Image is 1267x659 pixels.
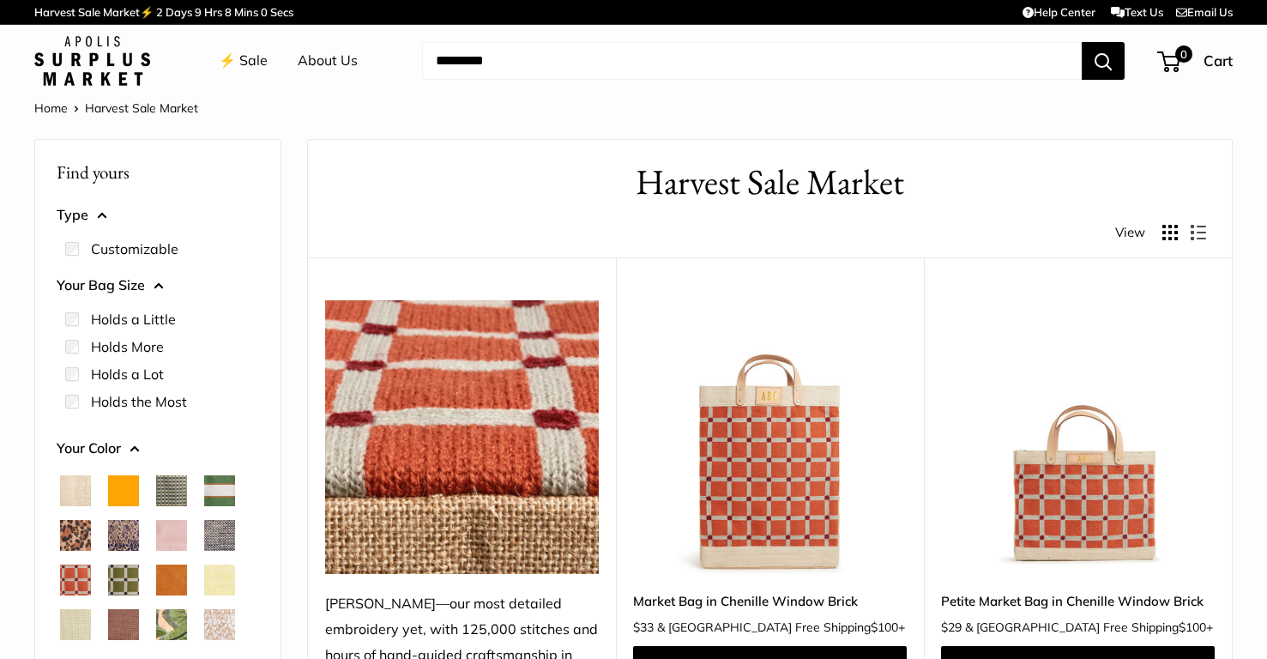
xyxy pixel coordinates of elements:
button: Natural [60,475,91,506]
img: Apolis: Surplus Market [34,36,150,86]
input: Search... [422,42,1082,80]
button: Chambray [204,520,235,551]
a: Home [34,100,68,116]
button: Cognac [156,565,187,596]
button: White Porcelain [204,609,235,640]
span: 0 [1175,45,1192,63]
img: Chenille—our most detailed embroidery yet, with 125,000 stitches and hours of hand-guided craftsm... [325,300,599,574]
span: View [1115,221,1145,245]
span: 2 [156,5,163,19]
span: $29 [941,620,962,635]
span: $33 [633,620,654,635]
button: Blue Porcelain [108,520,139,551]
button: Chenille Window Brick [60,565,91,596]
img: Market Bag in Chenille Window Brick [633,300,907,574]
button: Daisy [204,565,235,596]
button: Display products as grid [1162,225,1178,240]
span: 8 [225,5,232,19]
a: Petite Market Bag in Chenille Window Brick [941,591,1215,611]
button: Orange [108,475,139,506]
button: Cheetah [60,520,91,551]
a: Help Center [1023,5,1095,19]
button: Green Gingham [156,475,187,506]
button: Your Color [57,436,259,462]
a: About Us [298,48,358,74]
a: ⚡️ Sale [219,48,268,74]
nav: Breadcrumb [34,97,198,119]
h1: Harvest Sale Market [334,157,1206,208]
span: $100 [1179,620,1206,635]
a: 0 Cart [1159,47,1233,75]
img: Petite Market Bag in Chenille Window Brick [941,300,1215,574]
span: $100 [871,620,898,635]
a: Email Us [1176,5,1233,19]
span: Cart [1204,51,1233,70]
button: Blush [156,520,187,551]
button: Display products as list [1191,225,1206,240]
button: Court Green [204,475,235,506]
button: Your Bag Size [57,273,259,299]
a: Text Us [1111,5,1163,19]
span: 9 [195,5,202,19]
label: Holds a Little [91,309,176,329]
label: Holds the Most [91,391,187,412]
a: Petite Market Bag in Chenille Window BrickPetite Market Bag in Chenille Window Brick [941,300,1215,574]
button: Chenille Window Sage [108,565,139,596]
span: Harvest Sale Market [85,100,198,116]
a: Market Bag in Chenille Window Brick [633,591,907,611]
button: Search [1082,42,1125,80]
span: & [GEOGRAPHIC_DATA] Free Shipping + [965,621,1213,633]
span: 0 [261,5,268,19]
button: Mint Sorbet [60,609,91,640]
button: Palm Leaf [156,609,187,640]
label: Holds More [91,336,164,357]
label: Holds a Lot [91,364,164,384]
span: Mins [234,5,258,19]
span: & [GEOGRAPHIC_DATA] Free Shipping + [657,621,905,633]
label: Customizable [91,239,178,259]
a: Market Bag in Chenille Window BrickMarket Bag in Chenille Window Brick [633,300,907,574]
span: Hrs [204,5,222,19]
p: Find yours [57,155,259,189]
span: Days [166,5,192,19]
button: Type [57,203,259,228]
button: Mustang [108,609,139,640]
span: Secs [270,5,293,19]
